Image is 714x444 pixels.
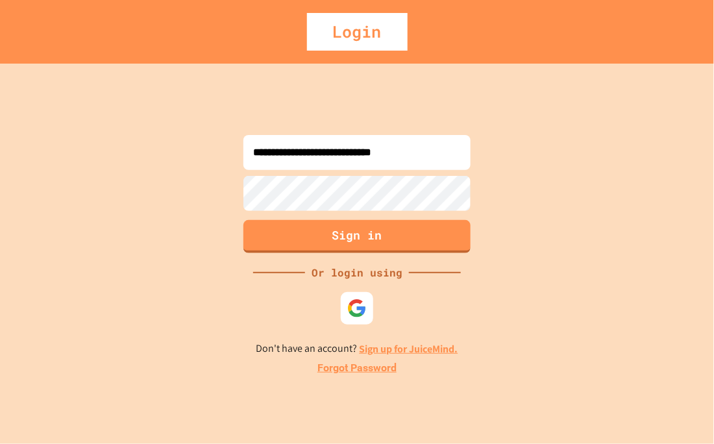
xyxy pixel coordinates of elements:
div: Login [307,13,408,51]
img: google-icon.svg [347,299,367,318]
p: Don't have an account? [256,341,458,357]
div: Or login using [305,265,409,280]
a: Forgot Password [317,360,397,376]
a: Sign up for JuiceMind. [360,342,458,356]
button: Sign in [243,220,471,253]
